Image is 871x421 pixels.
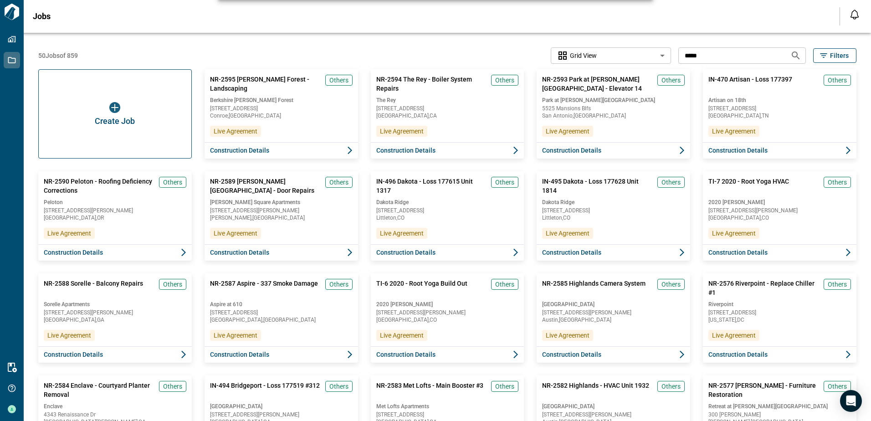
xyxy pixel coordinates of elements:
span: Construction Details [210,350,269,359]
span: [GEOGRAPHIC_DATA] , GA [44,317,186,323]
span: Others [495,178,514,187]
span: [PERSON_NAME] Square Apartments [210,199,353,206]
button: Construction Details [537,244,690,261]
span: NR-2585 Highlands Camera System [542,279,646,297]
span: [STREET_ADDRESS] [708,310,851,315]
span: Construction Details [708,248,768,257]
span: Others [329,76,348,85]
div: Open Intercom Messenger [840,390,862,412]
span: 2020 [PERSON_NAME] [376,301,519,308]
span: Others [329,178,348,187]
span: [GEOGRAPHIC_DATA] , CO [376,317,519,323]
span: Filters [830,51,849,60]
span: [STREET_ADDRESS][PERSON_NAME] [542,412,685,417]
span: [STREET_ADDRESS][PERSON_NAME] [44,310,186,315]
span: NR-2594 The Rey - Boiler System Repairs [376,75,488,93]
span: [STREET_ADDRESS][PERSON_NAME] [542,310,685,315]
button: Construction Details [703,244,856,261]
button: Filters [813,48,856,63]
span: 300 [PERSON_NAME] [708,412,851,417]
button: Construction Details [205,346,358,363]
span: TI-6 2020 - Root Yoga Build Out [376,279,467,297]
span: [GEOGRAPHIC_DATA] [542,403,685,410]
span: Live Agreement [47,331,91,340]
span: Riverpoint [708,301,851,308]
span: 4343 Renaissance Dr [44,412,186,417]
span: NR-2577 [PERSON_NAME] - Furniture Restoration [708,381,820,399]
span: Austin , [GEOGRAPHIC_DATA] [542,317,685,323]
span: Live Agreement [546,331,589,340]
span: Live Agreement [214,331,257,340]
span: Construction Details [542,146,601,155]
span: Others [661,178,681,187]
span: Construction Details [44,248,103,257]
span: Berkshire [PERSON_NAME] Forest [210,97,353,104]
span: NR-2587 Aspire - 337 Smoke Damage [210,279,318,297]
span: Others [329,280,348,289]
span: 5525 Mansions Blfs [542,106,685,111]
span: Others [828,76,847,85]
span: Grid View [570,51,597,60]
span: NR-2583 Met Lofts - Main Booster #3 [376,381,483,399]
span: Dakota Ridge [376,199,519,206]
span: [GEOGRAPHIC_DATA] , CA [376,113,519,118]
span: Littleton , CO [542,215,685,221]
span: Construction Details [708,146,768,155]
span: [STREET_ADDRESS] [210,310,353,315]
span: [STREET_ADDRESS] [376,412,519,417]
span: [STREET_ADDRESS][PERSON_NAME] [210,208,353,213]
span: Construction Details [210,146,269,155]
span: Met Lofts Apartments [376,403,519,410]
span: Others [828,178,847,187]
span: IN-470 Artisan - Loss 177397 [708,75,792,93]
span: [GEOGRAPHIC_DATA] , TN [708,113,851,118]
span: Artisan on 18th [708,97,851,104]
span: Live Agreement [214,229,257,238]
span: Construction Details [542,248,601,257]
span: NR-2588 Sorelle - Balcony Repairs [44,279,143,297]
span: NR-2582 Highlands - HVAC Unit 1932 [542,381,649,399]
button: Construction Details [537,142,690,159]
span: The Rey [376,97,519,104]
span: Others [329,382,348,391]
span: Sorelle Apartments [44,301,186,308]
span: Peloton [44,199,186,206]
img: icon button [109,102,120,113]
span: [GEOGRAPHIC_DATA] , OR [44,215,186,221]
span: [STREET_ADDRESS] [376,106,519,111]
button: Construction Details [38,346,192,363]
span: Littleton , CO [376,215,519,221]
span: Live Agreement [712,229,756,238]
span: Aspire at 610 [210,301,353,308]
button: Open notification feed [847,7,862,22]
span: [STREET_ADDRESS] [376,208,519,213]
span: [PERSON_NAME] , [GEOGRAPHIC_DATA] [210,215,353,221]
span: Others [661,76,681,85]
span: NR-2584 Enclave - Courtyard Planter Removal [44,381,155,399]
span: TI-7 2020 - Root Yoga HVAC [708,177,789,195]
span: Others [495,280,514,289]
span: Construction Details [210,248,269,257]
span: [GEOGRAPHIC_DATA] [210,403,353,410]
span: Retreat at [PERSON_NAME][GEOGRAPHIC_DATA] [708,403,851,410]
span: San Antonio , [GEOGRAPHIC_DATA] [542,113,685,118]
span: Live Agreement [47,229,91,238]
span: NR-2589 [PERSON_NAME][GEOGRAPHIC_DATA] - Door Repairs [210,177,322,195]
span: NR-2590 Peloton - Roofing Deficiency Corrections [44,177,155,195]
span: IN-495 Dakota - Loss 177628 Unit 1814 [542,177,654,195]
span: NR-2595 [PERSON_NAME] Forest - Landscaping [210,75,322,93]
span: Live Agreement [380,331,424,340]
button: Construction Details [38,244,192,261]
span: Construction Details [376,350,435,359]
span: [GEOGRAPHIC_DATA] , [GEOGRAPHIC_DATA] [210,317,353,323]
span: Others [661,280,681,289]
span: Construction Details [44,350,103,359]
button: Construction Details [371,346,524,363]
span: [STREET_ADDRESS][PERSON_NAME] [376,310,519,315]
button: Construction Details [205,244,358,261]
span: Live Agreement [712,127,756,136]
span: Others [495,76,514,85]
span: IN-494 Bridgeport - Loss 177519 #312 [210,381,320,399]
span: Enclave [44,403,186,410]
span: Live Agreement [380,127,424,136]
